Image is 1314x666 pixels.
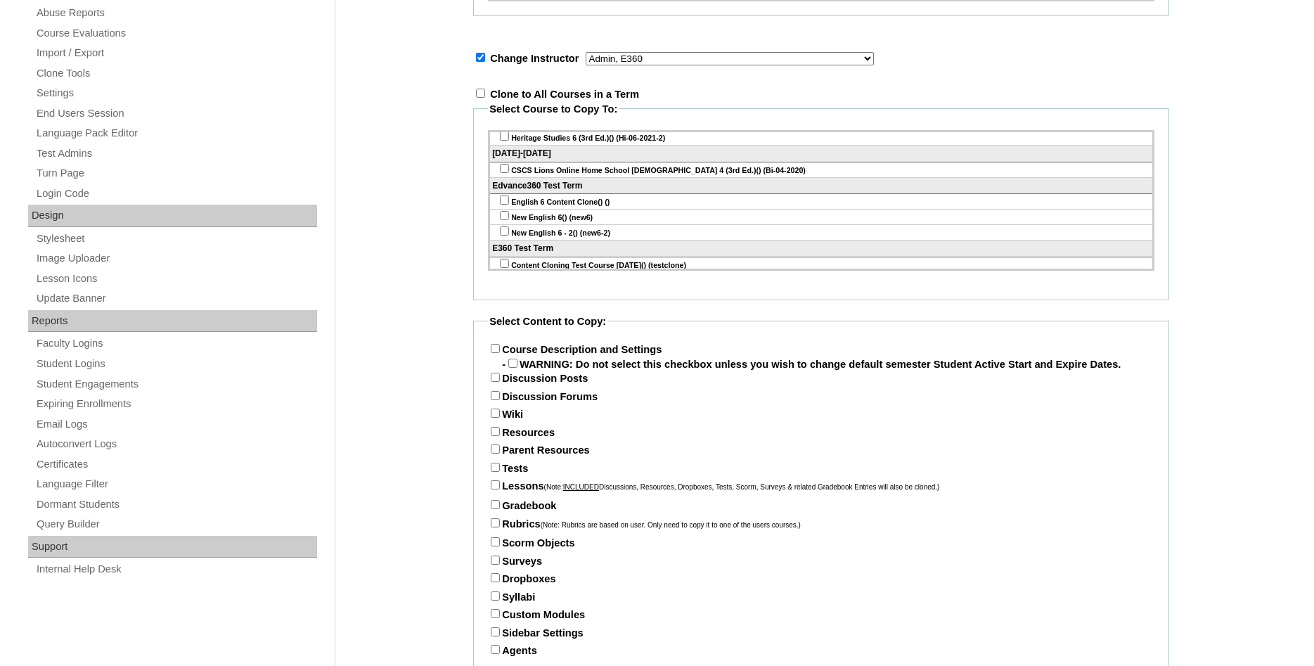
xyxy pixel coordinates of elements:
[35,355,317,373] a: Student Logins
[28,310,317,333] div: Reports
[35,416,317,433] a: Email Logs
[35,230,317,248] a: Stylesheet
[35,250,317,267] a: Image Uploader
[35,185,317,203] a: Login Code
[491,409,500,418] input: Wiki
[35,105,317,122] a: End Users Session
[491,500,500,509] input: Gradebook
[502,359,1121,370] label: - WARNING: Do not select this checkbox unless you wish to change default semester Student Active ...
[491,518,500,527] input: Rubrics(Note: Rubrics are based on user. Only need to copy it to one of the users courses.)
[35,561,317,578] a: Internal Help Desk
[488,645,537,656] label: Agents
[35,65,317,82] a: Clone Tools
[28,536,317,558] div: Support
[488,102,619,117] legend: Select Course to Copy To:
[35,270,317,288] a: Lesson Icons
[541,521,801,529] span: (Note: Rubrics are based on user. Only need to copy it to one of the users courses.)
[28,205,317,227] div: Design
[490,210,1152,225] div: New English 6() (new6)
[35,456,317,473] a: Certificates
[35,435,317,453] a: Autoconvert Logs
[488,409,523,420] label: Wiki
[491,537,500,546] input: Scorm Objects
[491,627,500,636] input: Sidebar Settings
[490,146,1152,162] div: [DATE]-[DATE]
[35,496,317,513] a: Dormant Students
[488,344,662,355] label: Course Description and Settings
[488,480,939,492] label: Lessons
[491,591,500,601] input: Syllabi
[35,165,317,182] a: Turn Page
[488,500,556,511] label: Gradebook
[35,84,317,102] a: Settings
[490,162,1152,178] div: CSCS Lions Online Home School [DEMOGRAPHIC_DATA] 4 (3rd Ed.)() (Bi-04-2020)
[491,427,500,436] input: Resources
[35,124,317,142] a: Language Pack Editor
[35,290,317,307] a: Update Banner
[491,373,500,382] input: Discussion Posts
[544,483,940,491] span: (Note: Discussions, Resources, Dropboxes, Tests, Scorm, Surveys & related Gradebook Entries will ...
[488,556,542,567] label: Surveys
[508,359,517,368] input: -WARNING: Do not select this checkbox unless you wish to change default semester Student Active S...
[488,463,528,474] label: Tests
[35,145,317,162] a: Test Admins
[490,194,1152,210] div: English 6 Content Clone() ()
[488,314,607,329] legend: Select Content to Copy:
[490,53,579,64] b: Change Instructor
[488,537,574,549] label: Scorm Objects
[488,573,556,584] label: Dropboxes
[35,515,317,533] a: Query Builder
[491,463,500,472] input: Tests
[491,391,500,400] input: Discussion Forums
[491,645,500,654] input: Agents
[490,241,1152,257] div: E360 Test Term
[488,427,555,438] label: Resources
[35,395,317,413] a: Expiring Enrollments
[490,178,1152,195] div: Edvance360 Test Term
[488,518,801,530] label: Rubrics
[35,4,317,22] a: Abuse Reports
[491,556,500,565] input: Surveys
[488,444,590,456] label: Parent Resources
[491,344,500,353] input: Course Description and Settings
[491,573,500,582] input: Dropboxes
[35,335,317,352] a: Faculty Logins
[488,391,598,402] label: Discussion Forums
[35,475,317,493] a: Language Filter
[488,609,585,620] label: Custom Modules
[563,483,599,491] u: INCLUDED
[491,480,500,489] input: Lessons(Note:INCLUDEDDiscussions, Resources, Dropboxes, Tests, Scorm, Surveys & related Gradebook...
[488,627,584,639] label: Sidebar Settings
[35,44,317,62] a: Import / Export
[490,257,1152,273] div: Content Cloning Test Course [DATE]() (testclone)
[490,130,1152,146] div: Heritage Studies 6 (3rd Ed.)() (Hi-06-2021-2)
[491,444,500,454] input: Parent Resources
[491,609,500,618] input: Custom Modules
[490,225,1152,241] div: New English 6 - 2() (new6-2)
[488,591,535,603] label: Syllabi
[35,25,317,42] a: Course Evaluations
[35,376,317,393] a: Student Engagements
[490,89,639,100] b: Clone to All Courses in a Term
[488,373,588,384] label: Discussion Posts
